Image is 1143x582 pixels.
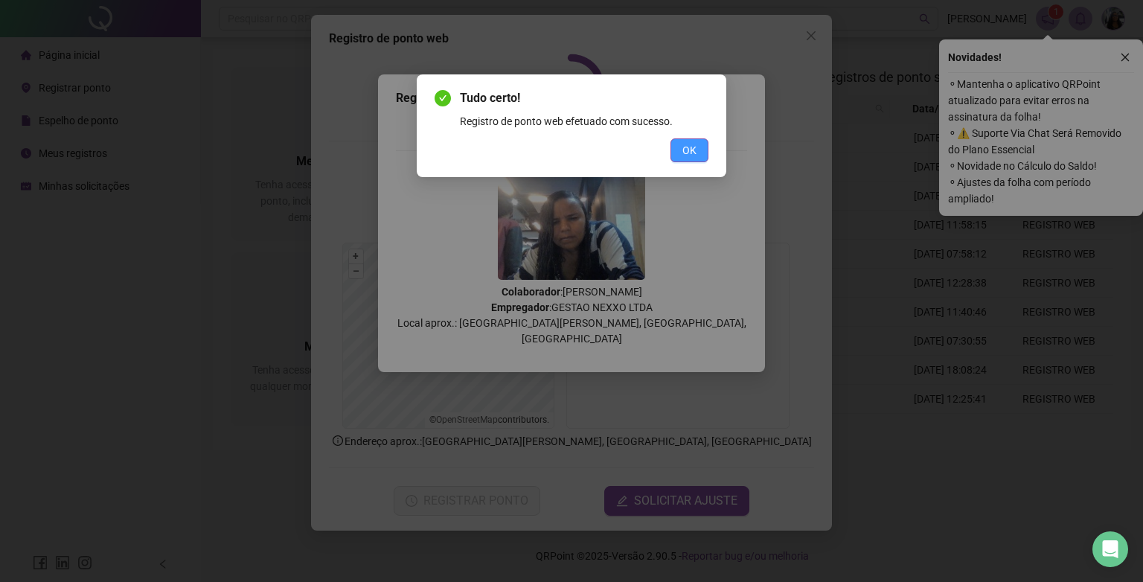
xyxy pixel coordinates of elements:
[1092,531,1128,567] div: Open Intercom Messenger
[670,138,708,162] button: OK
[435,90,451,106] span: check-circle
[682,142,697,159] span: OK
[460,89,708,107] span: Tudo certo!
[460,113,708,129] div: Registro de ponto web efetuado com sucesso.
